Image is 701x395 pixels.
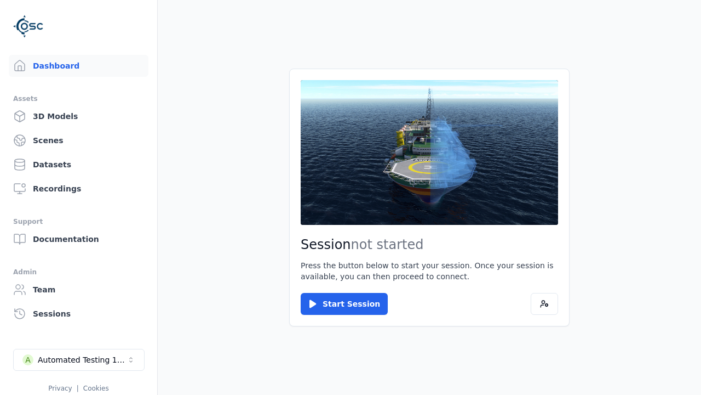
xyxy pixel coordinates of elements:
span: not started [351,237,424,252]
a: Recordings [9,178,148,200]
div: Assets [13,92,144,105]
div: Automated Testing 1 - Playwright [38,354,127,365]
p: Press the button below to start your session. Once your session is available, you can then procee... [301,260,558,282]
a: Cookies [83,385,109,392]
a: 3D Models [9,105,148,127]
div: A [22,354,33,365]
h2: Session [301,236,558,253]
a: Sessions [9,303,148,325]
a: Privacy [48,385,72,392]
button: Start Session [301,293,388,315]
div: Support [13,215,144,228]
span: | [77,385,79,392]
img: Logo [13,11,44,42]
a: Datasets [9,154,148,176]
a: Dashboard [9,55,148,77]
div: Admin [13,266,144,279]
a: Scenes [9,129,148,151]
button: Select a workspace [13,349,145,371]
a: Team [9,279,148,301]
a: Documentation [9,228,148,250]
